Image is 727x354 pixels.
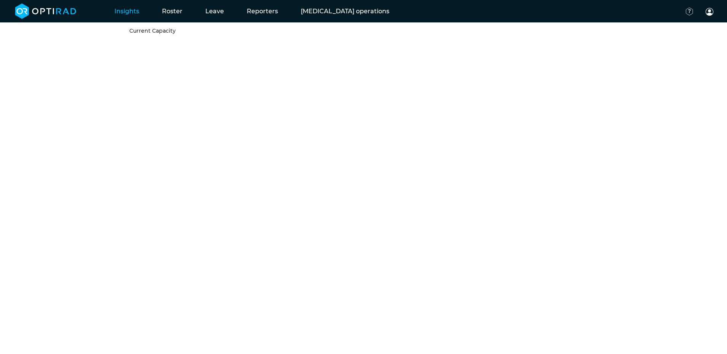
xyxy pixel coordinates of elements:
[15,3,76,19] img: brand-opti-rad-logos-blue-and-white-d2f68631ba2948856bd03f2d395fb146ddc8fb01b4b6e9315ea85fa773367...
[129,27,176,34] a: Current Capacity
